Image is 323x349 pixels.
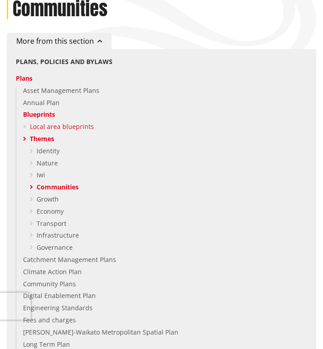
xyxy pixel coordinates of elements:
a: Digital Enablement Plan [23,291,96,300]
a: Growth [37,195,59,203]
a: Plans [16,74,33,83]
a: Governance [37,243,73,252]
a: [PERSON_NAME]-Waikato Metropolitan Spatial Plan [23,328,178,336]
a: Fees and charges [23,316,76,324]
a: Themes [30,134,54,143]
a: Transport [37,219,66,228]
span: More from this section [16,36,94,46]
a: Community Plans [23,280,76,288]
a: Engineering Standards [23,303,93,312]
a: Blueprints [23,110,55,119]
a: Local area blueprints [30,122,94,131]
a: Identity [37,147,60,155]
a: Catchment Management Plans [23,255,116,264]
a: Annual Plan [23,98,60,107]
a: Iwi [37,170,45,179]
a: Plans, policies and bylaws [16,57,112,66]
iframe: Messenger Launcher [281,311,314,344]
a: Nature [37,159,58,167]
a: Infrastructure [37,231,79,239]
a: Economy [37,207,64,216]
a: Climate Action Plan [23,267,82,276]
a: Long Term Plan [23,340,70,349]
a: Communities [37,183,79,191]
button: More from this section [7,33,112,49]
a: Asset Management Plans [23,86,99,95]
